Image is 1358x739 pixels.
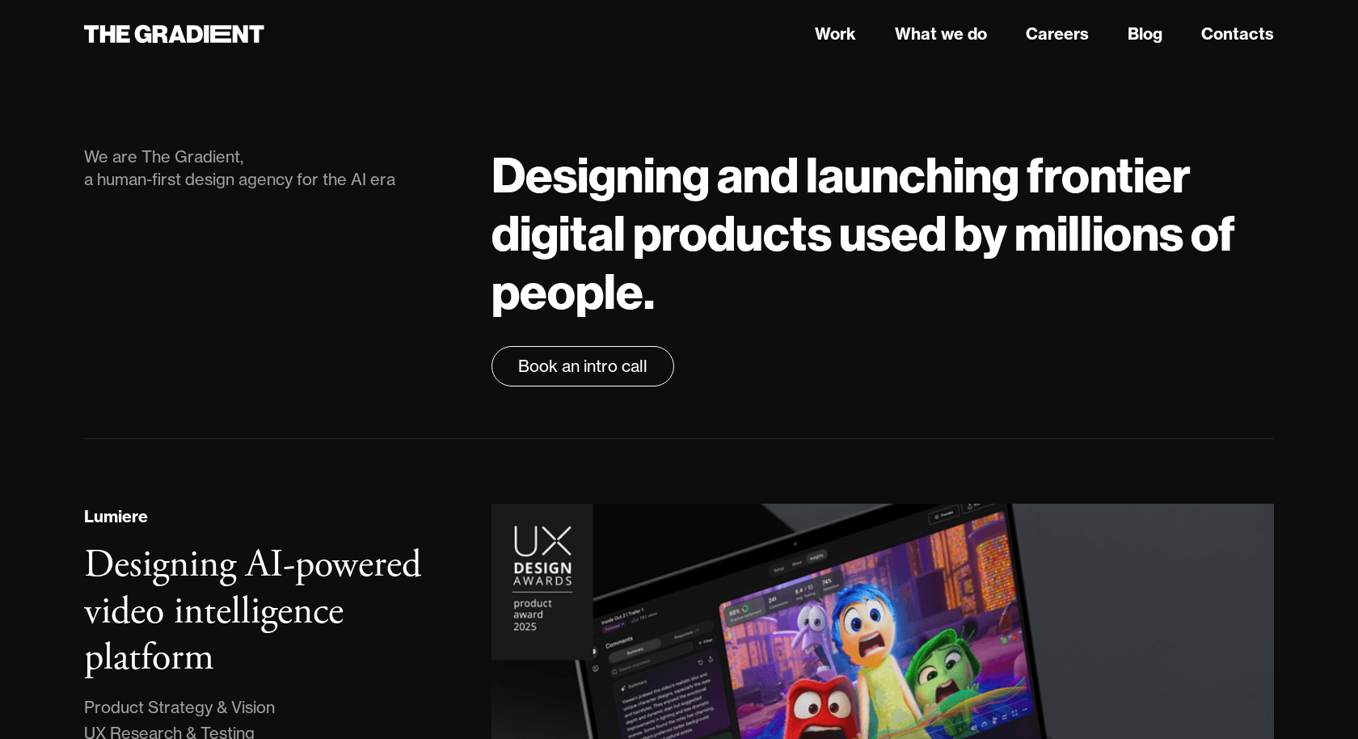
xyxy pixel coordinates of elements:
a: Blog [1128,22,1162,46]
h3: Designing AI-powered video intelligence platform [84,540,421,682]
h1: Designing and launching frontier digital products used by millions of people. [491,146,1274,320]
a: Contacts [1201,22,1274,46]
div: Lumiere [84,505,148,529]
a: Book an intro call [491,346,674,386]
div: We are The Gradient, a human-first design agency for the AI era [84,146,459,191]
a: Work [815,22,856,46]
a: What we do [895,22,987,46]
a: Careers [1026,22,1089,46]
